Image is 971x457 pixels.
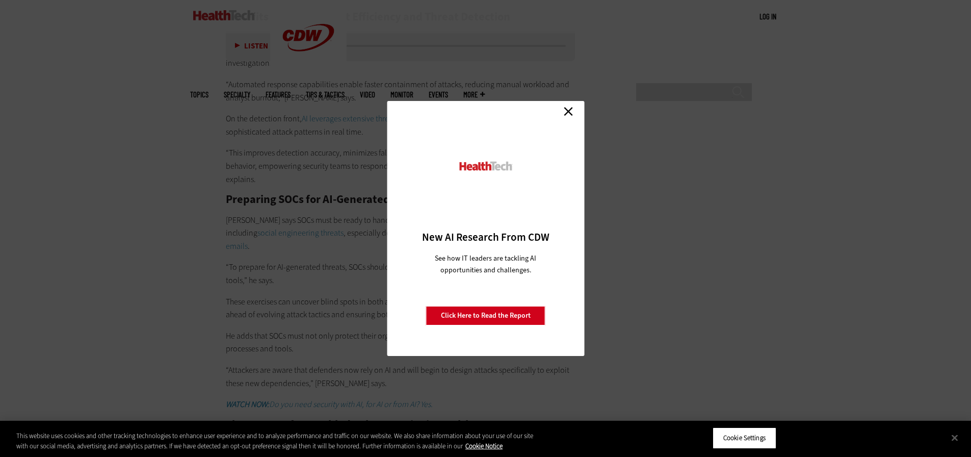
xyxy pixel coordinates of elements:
a: Click Here to Read the Report [426,306,545,325]
a: More information about your privacy [465,442,503,450]
button: Close [943,426,966,449]
h3: New AI Research From CDW [405,230,566,244]
div: This website uses cookies and other tracking technologies to enhance user experience and to analy... [16,431,534,451]
button: Cookie Settings [713,427,776,449]
img: HealthTech_0.png [458,161,513,171]
p: See how IT leaders are tackling AI opportunities and challenges. [423,252,548,276]
a: Close [561,104,576,119]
